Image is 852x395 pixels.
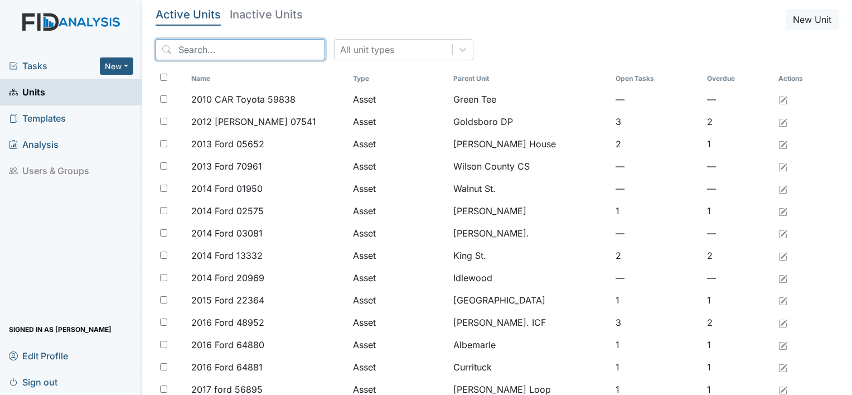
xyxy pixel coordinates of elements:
td: Asset [348,267,449,289]
th: Toggle SortBy [703,69,774,88]
span: 2014 Ford 20969 [191,271,264,285]
span: Analysis [9,136,59,153]
span: Signed in as [PERSON_NAME] [9,321,112,338]
td: 1 [611,200,703,222]
td: Asset [348,289,449,311]
span: Units [9,84,45,101]
span: 2016 Ford 64880 [191,338,264,351]
td: Green Tee [449,88,611,110]
td: 1 [703,133,774,155]
td: 3 [611,311,703,334]
span: 2013 Ford 70961 [191,160,262,173]
td: [PERSON_NAME]. ICF [449,311,611,334]
input: Search... [156,39,325,60]
td: — [703,267,774,289]
td: 1 [703,289,774,311]
span: Sign out [9,373,57,391]
td: Asset [348,311,449,334]
td: 2 [703,311,774,334]
td: Asset [348,88,449,110]
td: Goldsboro DP [449,110,611,133]
th: Toggle SortBy [348,69,449,88]
span: 2014 Ford 03081 [191,227,263,240]
a: Tasks [9,59,100,73]
td: Asset [348,200,449,222]
td: — [703,155,774,177]
td: [PERSON_NAME] House [449,133,611,155]
span: 2010 CAR Toyota 59838 [191,93,296,106]
input: Toggle All Rows Selected [160,74,167,81]
td: — [611,222,703,244]
td: 2 [703,244,774,267]
a: Edit [778,227,787,240]
td: Albemarle [449,334,611,356]
th: Toggle SortBy [449,69,611,88]
th: Actions [774,69,830,88]
span: Edit Profile [9,347,68,364]
div: All unit types [340,43,394,56]
td: Asset [348,177,449,200]
td: 1 [611,356,703,378]
a: Edit [778,338,787,351]
td: 2 [703,110,774,133]
a: Edit [778,182,787,195]
a: Edit [778,271,787,285]
td: Asset [348,222,449,244]
td: Asset [348,110,449,133]
button: New [100,57,133,75]
td: Wilson County CS [449,155,611,177]
td: 3 [611,110,703,133]
a: Edit [778,204,787,218]
td: Walnut St. [449,177,611,200]
td: — [703,88,774,110]
td: — [703,222,774,244]
td: 1 [611,289,703,311]
td: 2 [611,133,703,155]
td: 2 [611,244,703,267]
td: Asset [348,155,449,177]
td: 1 [611,334,703,356]
td: Asset [348,356,449,378]
a: Edit [778,93,787,106]
span: 2016 Ford 48952 [191,316,264,329]
span: 2013 Ford 05652 [191,137,264,151]
span: 2016 Ford 64881 [191,360,263,374]
span: Templates [9,110,66,127]
button: New Unit [786,9,839,30]
td: 1 [703,334,774,356]
td: [PERSON_NAME]. [449,222,611,244]
td: — [703,177,774,200]
td: [GEOGRAPHIC_DATA] [449,289,611,311]
td: King St. [449,244,611,267]
a: Edit [778,249,787,262]
td: 1 [703,200,774,222]
span: 2014 Ford 13332 [191,249,263,262]
td: — [611,177,703,200]
a: Edit [778,137,787,151]
th: Toggle SortBy [611,69,703,88]
a: Edit [778,160,787,173]
td: Currituck [449,356,611,378]
h5: Inactive Units [230,9,303,20]
td: Asset [348,334,449,356]
a: Edit [778,115,787,128]
h5: Active Units [156,9,221,20]
span: 2014 Ford 01950 [191,182,263,195]
a: Edit [778,360,787,374]
td: — [611,88,703,110]
td: — [611,267,703,289]
td: Asset [348,133,449,155]
td: — [611,155,703,177]
span: 2012 [PERSON_NAME] 07541 [191,115,316,128]
td: 1 [703,356,774,378]
a: Edit [778,316,787,329]
a: Edit [778,293,787,307]
td: Idlewood [449,267,611,289]
td: Asset [348,244,449,267]
th: Toggle SortBy [187,69,348,88]
span: 2015 Ford 22364 [191,293,264,307]
td: [PERSON_NAME] [449,200,611,222]
span: 2014 Ford 02575 [191,204,264,218]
